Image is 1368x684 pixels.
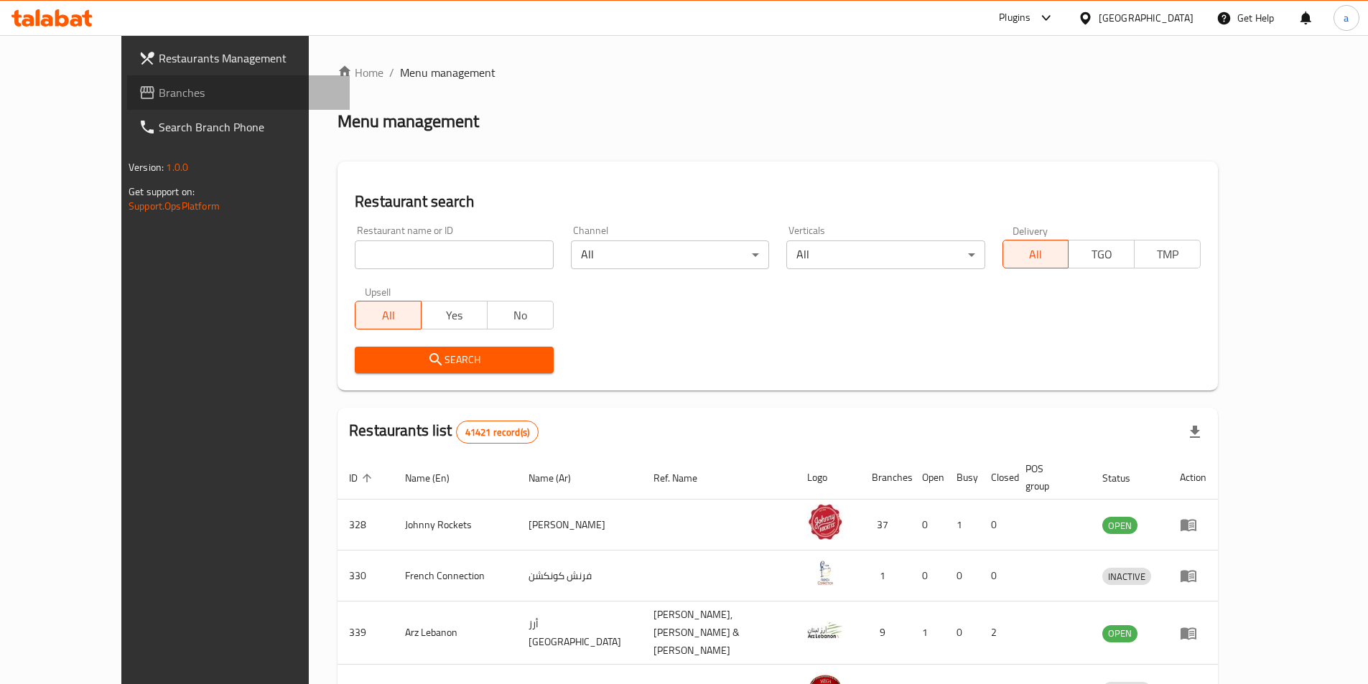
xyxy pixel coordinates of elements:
span: OPEN [1102,517,1137,534]
span: Ref. Name [653,469,716,487]
td: 1 [945,500,980,551]
a: Support.OpsPlatform [129,197,220,215]
div: INACTIVE [1102,568,1151,585]
label: Upsell [365,286,391,296]
input: Search for restaurant name or ID.. [355,240,553,269]
td: Johnny Rockets [394,500,517,551]
th: Action [1168,456,1218,500]
img: Johnny Rockets [807,504,843,540]
td: Arz Lebanon [394,601,517,665]
span: No [493,305,548,326]
a: Home [338,64,383,81]
button: Search [355,347,553,373]
a: Search Branch Phone [127,110,350,144]
span: Search Branch Phone [159,118,338,136]
span: Yes [427,305,482,326]
th: Closed [980,456,1014,500]
td: [PERSON_NAME],[PERSON_NAME] & [PERSON_NAME] [642,601,796,665]
button: Yes [421,301,488,329]
span: Version: [129,158,164,177]
span: Get support on: [129,182,195,201]
span: Search [366,351,541,369]
div: OPEN [1102,625,1137,642]
button: No [487,301,554,329]
td: 2 [980,601,1014,665]
span: Restaurants Management [159,50,338,67]
td: فرنش كونكشن [517,551,642,601]
img: French Connection [807,555,843,591]
th: Logo [796,456,860,500]
span: All [1009,244,1064,265]
div: Export file [1178,415,1212,449]
td: 328 [338,500,394,551]
div: OPEN [1102,517,1137,534]
span: All [361,305,416,326]
td: 1 [911,601,945,665]
td: 37 [860,500,911,551]
span: Name (Ar) [529,469,590,487]
h2: Menu management [338,110,479,133]
div: Menu [1180,516,1206,533]
nav: breadcrumb [338,64,1218,81]
span: POS group [1025,460,1074,495]
h2: Restaurant search [355,191,1201,212]
div: Plugins [999,9,1030,27]
span: Status [1102,469,1149,487]
td: أرز [GEOGRAPHIC_DATA] [517,601,642,665]
div: All [786,240,985,269]
td: 0 [980,500,1014,551]
div: All [571,240,769,269]
th: Branches [860,456,911,500]
span: ID [349,469,376,487]
span: Menu management [400,64,495,81]
span: 41421 record(s) [457,426,538,439]
th: Open [911,456,945,500]
td: 0 [945,601,980,665]
td: 0 [911,500,945,551]
td: 0 [980,551,1014,601]
span: Branches [159,84,338,101]
button: TGO [1068,240,1135,268]
span: TGO [1074,244,1129,265]
div: Menu [1180,624,1206,642]
span: OPEN [1102,625,1137,642]
span: a [1344,10,1349,26]
button: All [1002,240,1069,268]
div: Total records count [456,421,539,444]
span: TMP [1140,244,1195,265]
span: Name (En) [405,469,468,487]
td: [PERSON_NAME] [517,500,642,551]
td: 1 [860,551,911,601]
span: INACTIVE [1102,568,1151,585]
div: Menu [1180,567,1206,584]
label: Delivery [1013,225,1048,235]
td: 0 [945,551,980,601]
h2: Restaurants list [349,420,539,444]
td: 339 [338,601,394,665]
th: Busy [945,456,980,500]
div: [GEOGRAPHIC_DATA] [1099,10,1193,26]
td: French Connection [394,551,517,601]
button: All [355,301,422,329]
td: 9 [860,601,911,665]
td: 0 [911,551,945,601]
span: 1.0.0 [166,158,188,177]
a: Branches [127,75,350,110]
button: TMP [1134,240,1201,268]
li: / [389,64,394,81]
img: Arz Lebanon [807,612,843,648]
td: 330 [338,551,394,601]
a: Restaurants Management [127,41,350,75]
